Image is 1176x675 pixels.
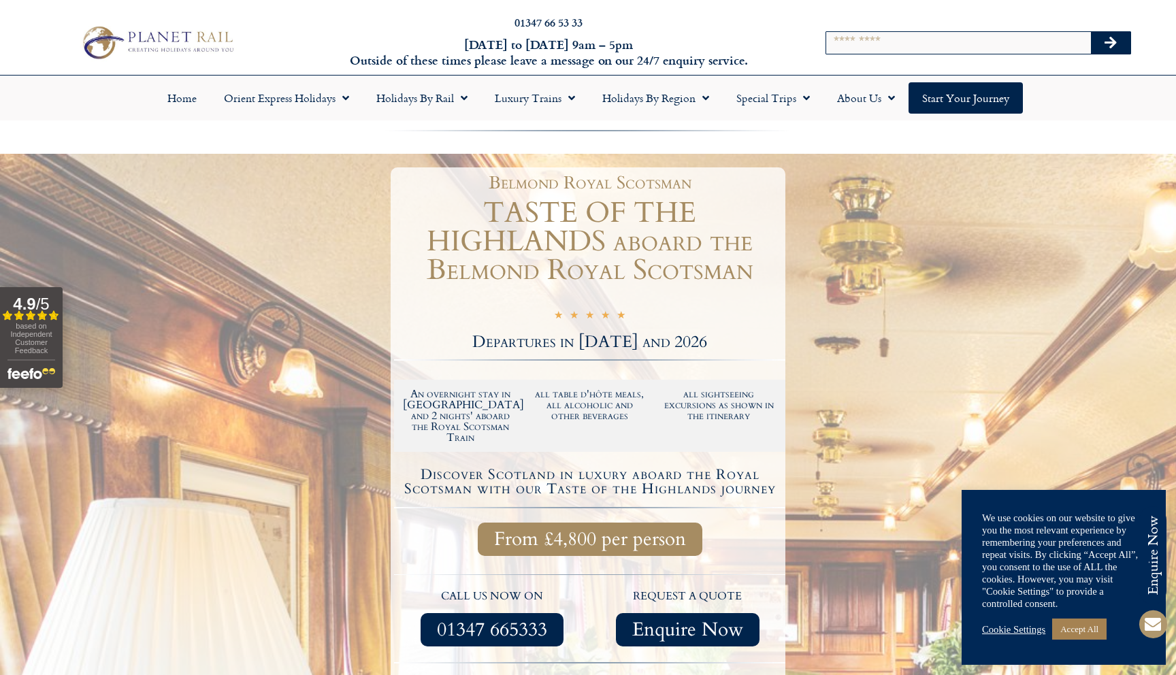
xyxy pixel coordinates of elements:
[909,82,1023,114] a: Start your Journey
[394,199,785,284] h1: TASTE OF THE HIGHLANDS aboard the Belmond Royal Scotsman
[210,82,363,114] a: Orient Express Holidays
[363,82,481,114] a: Holidays by Rail
[401,174,779,192] h1: Belmond Royal Scotsman
[661,389,777,421] h2: all sightseeing excursions as shown in the itinerary
[401,588,583,606] p: call us now on
[982,623,1045,636] a: Cookie Settings
[597,588,779,606] p: request a quote
[823,82,909,114] a: About Us
[421,613,563,646] a: 01347 665333
[617,309,625,325] i: ☆
[514,14,583,30] a: 01347 66 53 33
[982,512,1145,610] div: We use cookies on our website to give you the most relevant experience by remembering your prefer...
[554,309,563,325] i: ☆
[554,307,625,325] div: 5/5
[396,467,783,496] h4: Discover Scotland in luxury aboard the Royal Scotsman with our Taste of the Highlands journey
[317,37,781,69] h6: [DATE] to [DATE] 9am – 5pm Outside of these times please leave a message on our 24/7 enquiry serv...
[478,523,702,556] a: From £4,800 per person
[76,22,238,62] img: Planet Rail Train Holidays Logo
[616,613,759,646] a: Enquire Now
[7,82,1169,114] nav: Menu
[1091,32,1130,54] button: Search
[403,389,519,443] h2: An overnight stay in [GEOGRAPHIC_DATA] and 2 nights' aboard the Royal Scotsman Train
[154,82,210,114] a: Home
[570,309,578,325] i: ☆
[1052,619,1107,640] a: Accept All
[585,309,594,325] i: ☆
[394,334,785,350] h2: Departures in [DATE] and 2026
[437,621,547,638] span: 01347 665333
[494,531,686,548] span: From £4,800 per person
[481,82,589,114] a: Luxury Trains
[532,389,648,421] h2: all table d'hôte meals, all alcoholic and other beverages
[601,309,610,325] i: ☆
[632,621,743,638] span: Enquire Now
[723,82,823,114] a: Special Trips
[589,82,723,114] a: Holidays by Region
